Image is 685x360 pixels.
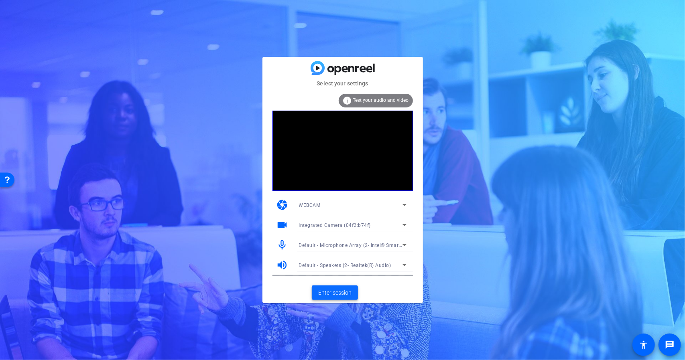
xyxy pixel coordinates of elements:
mat-icon: camera [276,199,289,211]
mat-icon: accessibility [639,340,648,350]
img: blue-gradient.svg [311,61,375,75]
span: Integrated Camera (04f2:b74f) [299,222,371,228]
mat-icon: info [343,96,352,105]
mat-icon: videocam [276,219,289,231]
span: Default - Microphone Array (2- Intel® Smart Sound Technology for Digital Microphones) [299,242,504,248]
span: Enter session [318,289,352,297]
mat-card-subtitle: Select your settings [262,79,423,88]
button: Enter session [312,285,358,300]
span: Default - Speakers (2- Realtek(R) Audio) [299,263,391,268]
mat-icon: mic_none [276,239,289,251]
span: WEBCAM [299,202,321,208]
mat-icon: message [665,340,675,350]
mat-icon: volume_up [276,259,289,271]
span: Test your audio and video [353,97,409,103]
